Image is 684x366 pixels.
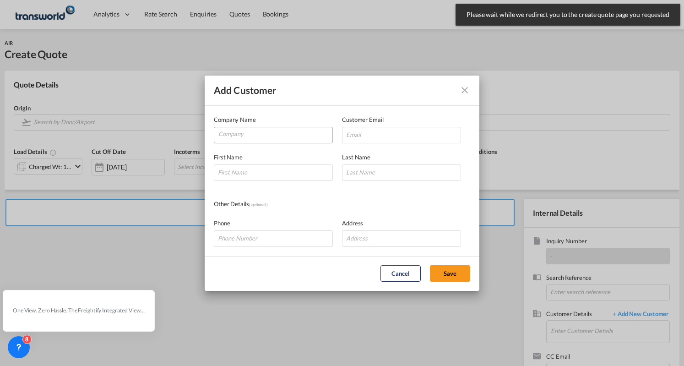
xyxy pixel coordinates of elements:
span: Phone [214,219,230,227]
button: Cancel [380,265,421,282]
input: Email [342,127,461,143]
span: ( optional ) [249,202,268,207]
input: Company [218,127,332,141]
span: Address [342,219,363,227]
div: Other Details [214,199,342,209]
md-icon: icon-close [459,85,470,96]
input: Address [342,230,461,247]
input: Last Name [342,164,461,181]
span: First Name [214,153,243,161]
span: Please wait while we redirect you to the create quote page you requested [464,10,672,19]
span: Add [214,84,232,96]
span: Customer Email [342,116,384,123]
input: First Name [214,164,333,181]
button: icon-close [456,81,474,99]
md-dialog: Add Customer Company ... [205,76,479,291]
span: Company Name [214,116,256,123]
input: Phone Number [214,230,333,247]
span: Last Name [342,153,370,161]
button: Save [430,265,470,282]
span: Customer [233,84,277,96]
